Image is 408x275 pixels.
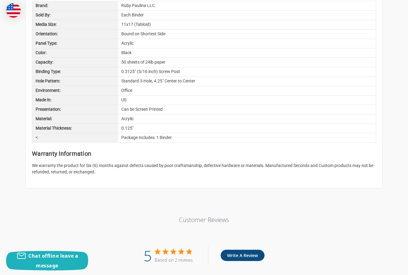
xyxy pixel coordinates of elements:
div: Standard 3-Hole, 4.25" Center to Center [118,77,376,86]
div: Package Includes: 1 Binder [118,133,376,142]
div: 5 out of 5 stars [155,249,193,254]
div: 11x17 (Tabloid) [118,20,376,29]
div: •: [32,133,118,142]
div: Capacity: [32,58,118,67]
div: 5 [143,245,152,266]
div: Can be Screen Printed [118,105,376,114]
button: Write A Review [220,250,265,261]
div: Hole Pattern: [32,77,118,86]
p: We warranty the product for Six (6) months against defects caused by poor craftsmanship, defectiv... [32,162,376,175]
div: Binding Type: [32,67,118,76]
div: Based on 2 reviews [155,257,193,263]
div: Ruby Paulina LLC. [118,1,376,10]
div: Made in: [32,96,118,105]
div: Bound on Shortest Side [118,30,376,39]
div: Office [118,86,376,95]
div: Material: [32,114,118,124]
div: Each Binder [118,11,376,20]
div: 0.125" [118,124,376,133]
div: Sold By: [32,11,118,20]
div: Brand: [32,1,118,10]
h2: Warranty Information [32,149,376,158]
div: 0.3125" (5/16 inch) Screw Post [118,67,376,76]
div: Material Thickness: [32,124,118,133]
button: Chat offline leave a message [6,251,88,270]
div: 50 sheets of 24lb paper [118,58,376,67]
div: Acrylic [118,39,376,48]
div: Black [118,48,376,57]
div: Acrylic [118,114,376,124]
img: duty and tax information for United States [6,3,21,18]
div: Environment: [32,86,118,95]
div: US [118,96,376,105]
div: Color: [32,48,118,57]
span: Chat offline leave a message [28,252,78,269]
p: Customer Reviews [112,216,296,224]
div: Orientation: [32,30,118,39]
div: Panel Type: [32,39,118,48]
div: Presentation: [32,105,118,114]
div: Media Size: [32,20,118,29]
